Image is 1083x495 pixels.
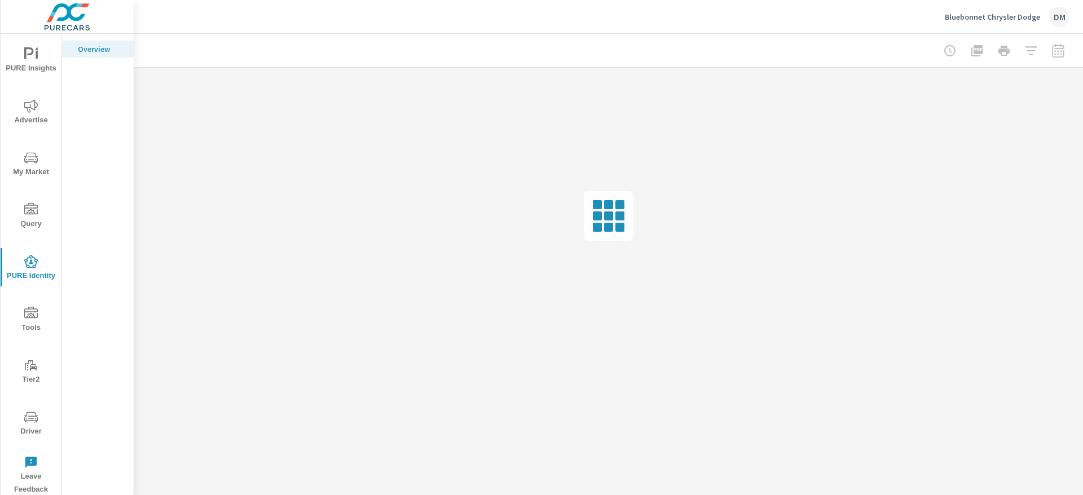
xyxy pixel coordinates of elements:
[4,307,58,334] span: Tools
[4,99,58,127] span: Advertise
[945,12,1040,22] p: Bluebonnet Chrysler Dodge
[78,43,125,55] p: Overview
[4,151,58,179] span: My Market
[4,410,58,438] span: Driver
[4,203,58,231] span: Query
[1049,7,1069,27] div: DM
[4,255,58,282] span: PURE Identity
[4,47,58,75] span: PURE Insights
[4,359,58,386] span: Tier2
[62,41,134,58] div: Overview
